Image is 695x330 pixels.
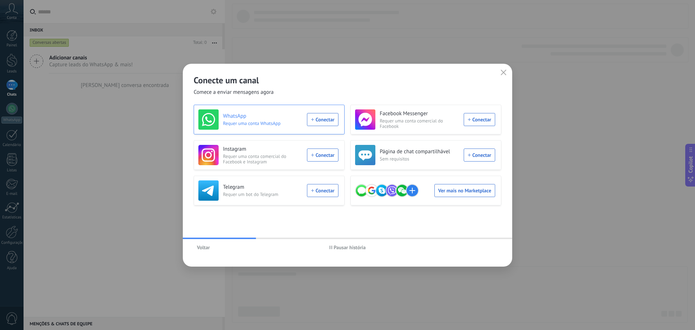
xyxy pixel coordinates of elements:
h3: Facebook Messenger [380,110,459,117]
h2: Conecte um canal [194,75,501,86]
span: Sem requisitos [380,156,459,162]
span: Requer uma conta comercial do Facebook e Instagram [223,154,303,164]
span: Requer um bot do Telegram [223,192,303,197]
span: Requer uma conta WhatsApp [223,121,303,126]
span: Requer uma conta comercial do Facebook [380,118,459,129]
h3: Página de chat compartilhável [380,148,459,155]
button: Pausar história [326,242,369,253]
span: Voltar [197,245,210,250]
span: Comece a enviar mensagens agora [194,89,274,96]
button: Voltar [194,242,213,253]
h3: WhatsApp [223,113,303,120]
h3: Telegram [223,184,303,191]
h3: Instagram [223,146,303,153]
span: Pausar história [334,245,366,250]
